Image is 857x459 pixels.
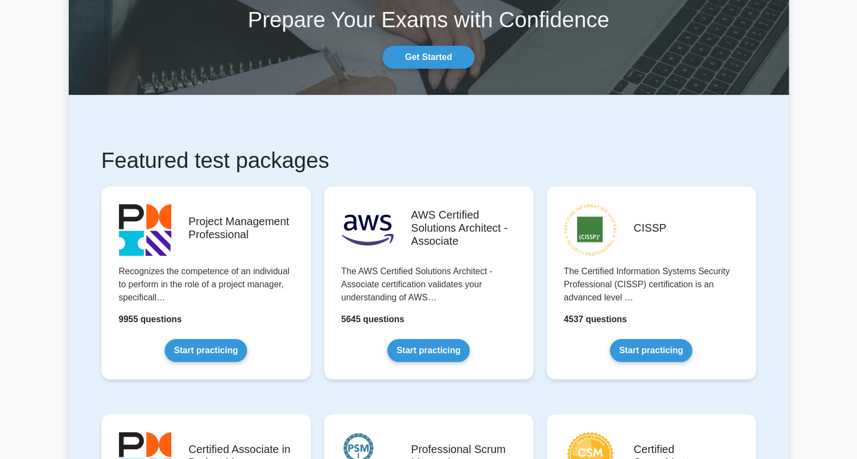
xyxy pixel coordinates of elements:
[610,339,692,362] a: Start practicing
[382,46,474,69] a: Get Started
[387,339,470,362] a: Start practicing
[165,339,247,362] a: Start practicing
[101,147,756,173] h1: Featured test packages
[69,7,789,33] h1: Prepare Your Exams with Confidence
